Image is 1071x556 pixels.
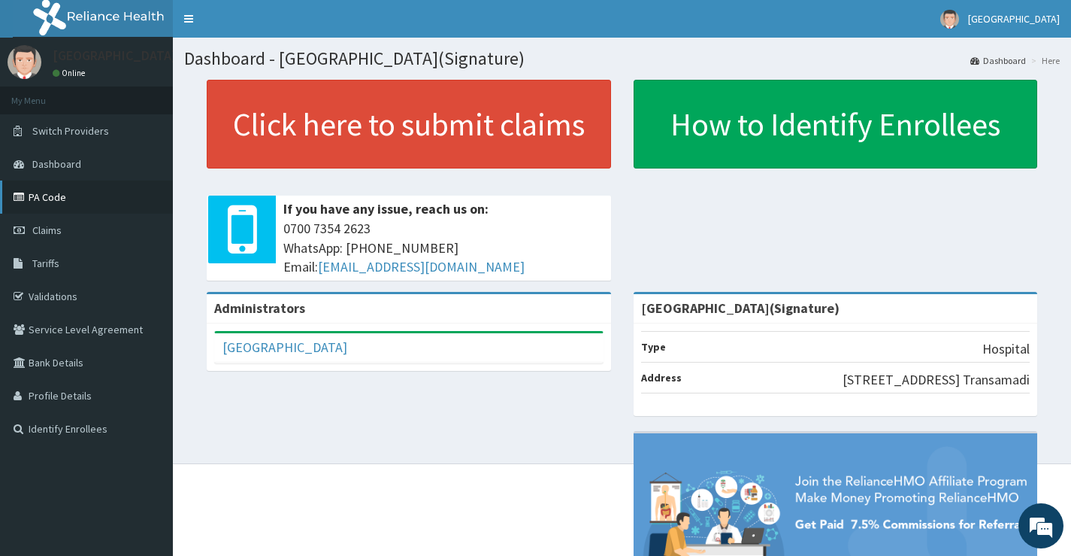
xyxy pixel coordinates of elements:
[283,200,489,217] b: If you have any issue, reach us on:
[32,223,62,237] span: Claims
[970,54,1026,67] a: Dashboard
[1027,54,1060,67] li: Here
[968,12,1060,26] span: [GEOGRAPHIC_DATA]
[940,10,959,29] img: User Image
[207,80,611,169] a: Click here to submit claims
[53,68,89,78] a: Online
[283,219,604,277] span: 0700 7354 2623 WhatsApp: [PHONE_NUMBER] Email:
[53,49,177,62] p: [GEOGRAPHIC_DATA]
[184,49,1060,68] h1: Dashboard - [GEOGRAPHIC_DATA](Signature)
[641,340,666,354] b: Type
[641,371,682,384] b: Address
[32,124,109,138] span: Switch Providers
[982,339,1030,359] p: Hospital
[641,299,840,317] strong: [GEOGRAPHIC_DATA](Signature)
[8,45,41,79] img: User Image
[318,258,525,275] a: [EMAIL_ADDRESS][DOMAIN_NAME]
[222,339,347,356] a: [GEOGRAPHIC_DATA]
[634,80,1038,169] a: How to Identify Enrollees
[843,370,1030,390] p: [STREET_ADDRESS] Transamadi
[32,257,59,270] span: Tariffs
[32,157,81,171] span: Dashboard
[214,299,305,317] b: Administrators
